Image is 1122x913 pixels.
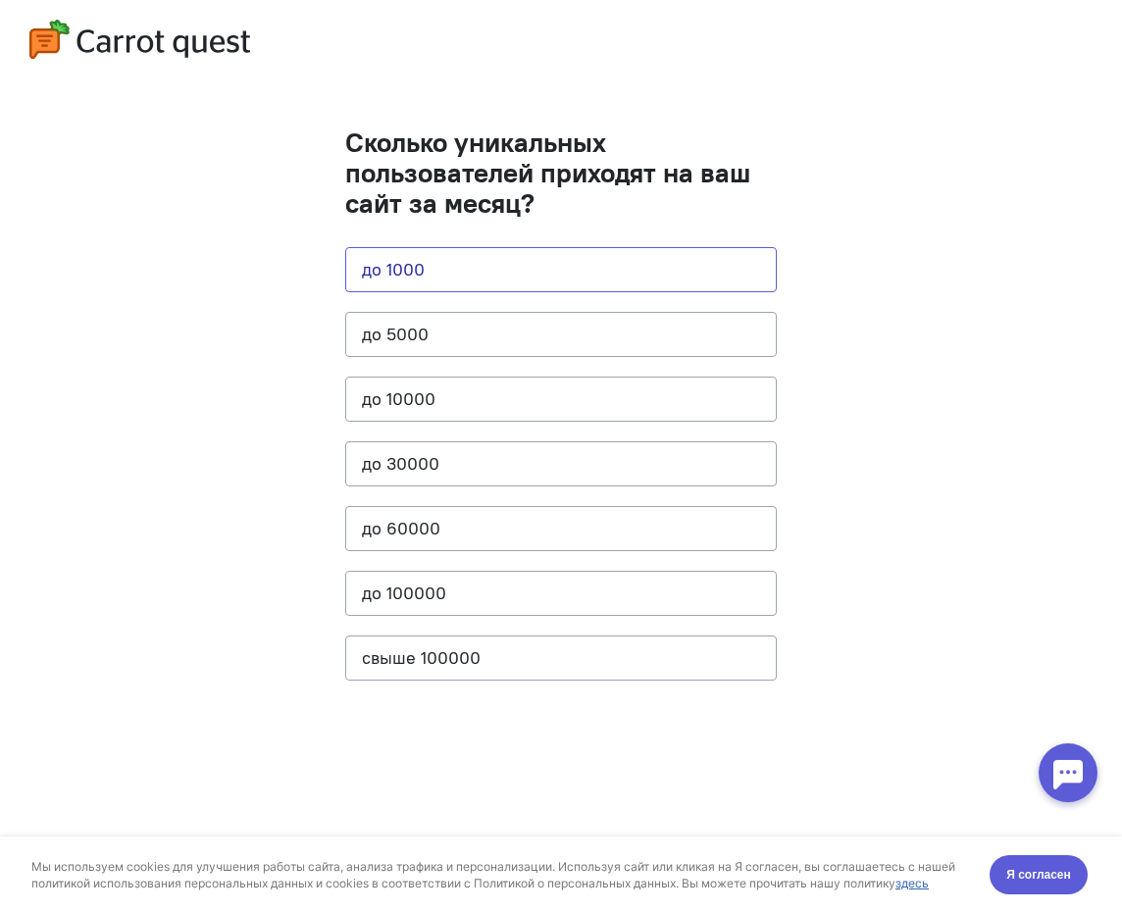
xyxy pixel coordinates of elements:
[1006,28,1071,48] span: Я согласен
[345,506,777,551] button: до 60000
[345,571,777,616] button: до 100000
[345,635,777,681] button: свыше 100000
[345,247,777,292] button: до 1000
[345,377,777,422] button: до 10000
[345,312,777,357] button: до 5000
[29,20,250,59] img: logo
[990,19,1088,58] button: Я согласен
[345,127,777,218] h1: Сколько уникальных пользователей приходят на ваш сайт за месяц?
[31,22,967,55] div: Мы используем cookies для улучшения работы сайта, анализа трафика и персонализации. Используя сай...
[345,441,777,486] button: до 30000
[895,39,929,54] a: здесь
